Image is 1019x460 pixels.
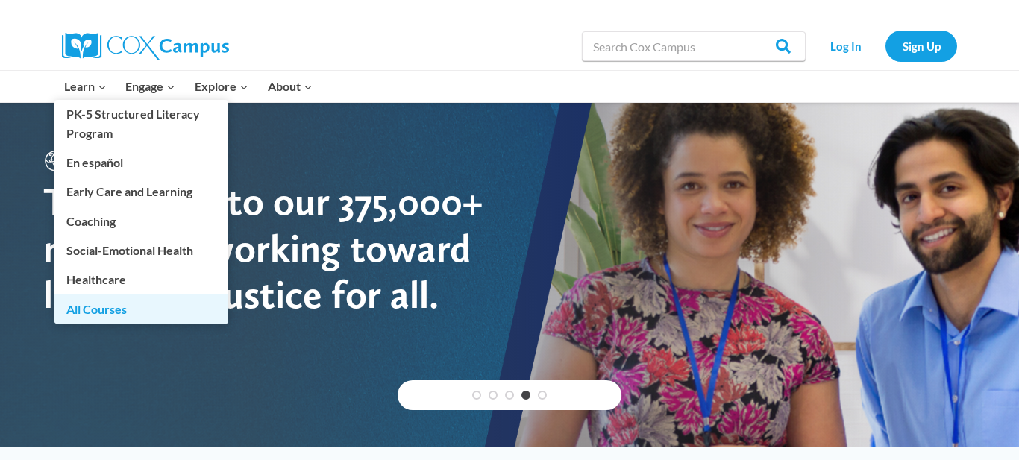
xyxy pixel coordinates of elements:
input: Search Cox Campus [582,31,806,61]
a: 5 [538,391,547,400]
a: 4 [521,391,530,400]
a: En español [54,148,228,177]
nav: Secondary Navigation [813,31,957,61]
a: Log In [813,31,878,61]
a: Early Care and Learning [54,177,228,206]
a: Healthcare [54,265,228,294]
img: Cox Campus [62,33,229,60]
button: Child menu of Explore [185,71,258,102]
a: 3 [505,391,514,400]
button: Child menu of Engage [116,71,186,102]
button: Child menu of Learn [54,71,116,102]
a: 1 [472,391,481,400]
a: 2 [489,391,498,400]
nav: Primary Navigation [54,71,322,102]
a: Sign Up [885,31,957,61]
div: Thank you to our 375,000+ members working toward literacy & justice for all. [43,178,509,318]
a: Social-Emotional Health [54,236,228,265]
a: All Courses [54,294,228,323]
a: PK-5 Structured Literacy Program [54,100,228,148]
button: Child menu of About [258,71,322,102]
a: Coaching [54,207,228,235]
